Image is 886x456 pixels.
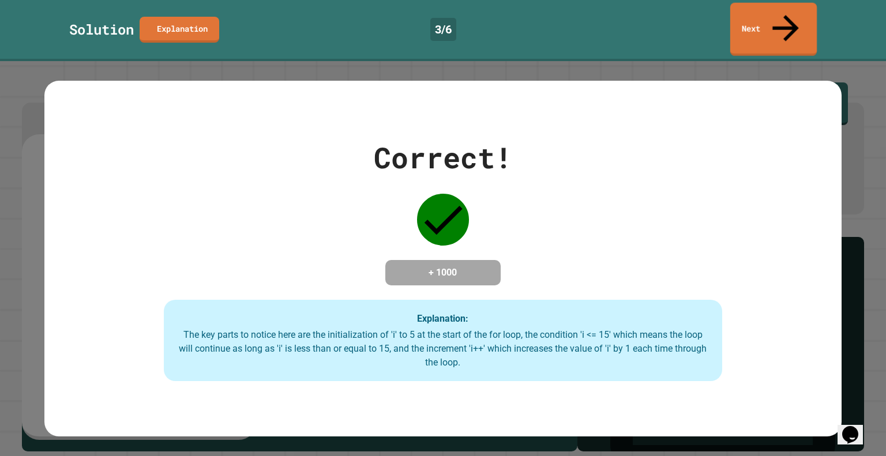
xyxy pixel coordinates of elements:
[175,328,711,370] div: The key parts to notice here are the initialization of 'i' to 5 at the start of the for loop, the...
[430,18,456,41] div: 3 / 6
[140,17,219,43] a: Explanation
[397,266,489,280] h4: + 1000
[417,312,468,323] strong: Explanation:
[730,3,817,56] a: Next
[69,19,134,40] div: Solution
[838,410,874,444] iframe: chat widget
[374,136,512,179] div: Correct!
